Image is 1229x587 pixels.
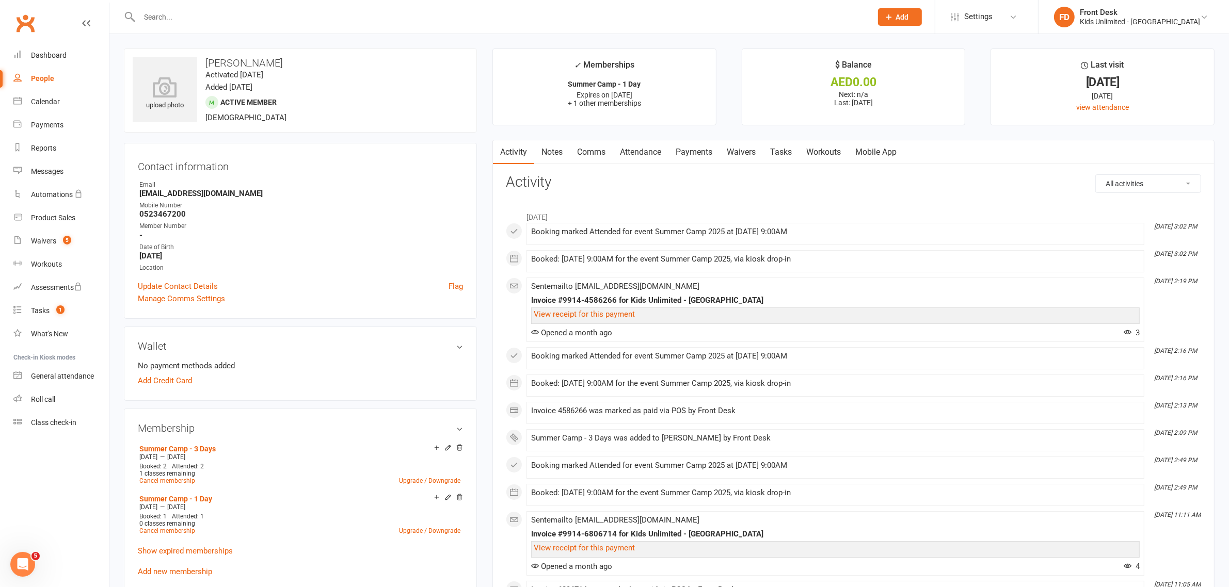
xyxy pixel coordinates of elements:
a: Summer Camp - 3 Days [139,445,216,453]
div: Messages [31,167,63,175]
button: Add [878,8,922,26]
i: [DATE] 3:02 PM [1154,250,1197,257]
a: Automations [13,183,109,206]
input: Search... [136,10,865,24]
div: Invoice 4586266 was marked as paid via POS by Front Desk [531,406,1140,415]
a: What's New [13,322,109,346]
div: [DATE] [1000,77,1205,88]
a: Waivers 5 [13,230,109,253]
a: Cancel membership [139,527,195,534]
a: Tasks 1 [13,299,109,322]
time: Activated [DATE] [205,70,263,79]
span: 4 [1124,562,1140,571]
a: Mobile App [848,140,904,164]
span: Active member [220,98,277,106]
a: Waivers [720,140,763,164]
div: Class check-in [31,418,76,427]
div: Booking marked Attended for event Summer Camp 2025 at [DATE] 9:00AM [531,461,1140,470]
div: Memberships [574,58,635,77]
a: Reports [13,137,109,160]
p: Next: n/a Last: [DATE] [752,90,956,107]
a: Add new membership [138,567,212,576]
span: 5 [63,236,71,244]
a: Payments [668,140,720,164]
strong: 0523467200 [139,209,463,219]
a: General attendance kiosk mode [13,365,109,388]
strong: [EMAIL_ADDRESS][DOMAIN_NAME] [139,189,463,198]
div: Waivers [31,237,56,245]
div: Booked: [DATE] 9:00AM for the event Summer Camp 2025, via kiosk drop-in [531,488,1140,497]
span: [DATE] [167,503,185,511]
span: 1 [56,305,65,314]
span: [DATE] [167,453,185,461]
div: Roll call [31,395,55,403]
h3: Wallet [138,340,463,352]
div: — [137,503,463,511]
time: Added [DATE] [205,83,252,92]
h3: Membership [138,422,463,434]
span: 1 classes remaining [139,470,195,477]
div: Booking marked Attended for event Summer Camp 2025 at [DATE] 9:00AM [531,227,1140,236]
div: FD [1054,7,1075,27]
i: [DATE] 2:13 PM [1154,402,1197,409]
i: ✓ [574,60,581,70]
div: Summer Camp - 3 Days was added to [PERSON_NAME] by Front Desk [531,434,1140,443]
div: Booking marked Attended for event Summer Camp 2025 at [DATE] 9:00AM [531,352,1140,361]
h3: [PERSON_NAME] [133,57,468,69]
span: 5 [31,552,40,560]
span: [DEMOGRAPHIC_DATA] [205,113,286,122]
li: [DATE] [506,206,1201,223]
i: [DATE] 11:11 AM [1154,511,1201,518]
span: + 1 other memberships [568,99,641,107]
a: Clubworx [12,10,38,36]
a: Comms [570,140,613,164]
h3: Contact information [138,157,463,172]
span: [DATE] [139,453,157,461]
a: Calendar [13,90,109,113]
a: Update Contact Details [138,280,218,292]
div: Invoice #9914-4586266 for Kids Unlimited - [GEOGRAPHIC_DATA] [531,296,1140,305]
a: Product Sales [13,206,109,230]
span: Booked: 2 [139,463,167,470]
span: 0 classes remaining [139,520,195,527]
i: [DATE] 2:49 PM [1154,456,1197,464]
i: [DATE] 2:19 PM [1154,278,1197,285]
span: Add [896,13,909,21]
div: Email [139,180,463,190]
span: [DATE] [139,503,157,511]
div: What's New [31,330,68,338]
div: — [137,453,463,461]
div: Booked: [DATE] 9:00AM for the event Summer Camp 2025, via kiosk drop-in [531,379,1140,388]
a: Cancel membership [139,477,195,484]
div: Member Number [139,221,463,231]
div: Last visit [1081,58,1124,77]
a: Upgrade / Downgrade [399,527,460,534]
i: [DATE] 3:02 PM [1154,223,1197,230]
div: Location [139,263,463,273]
a: Activity [493,140,534,164]
span: Opened a month ago [531,328,612,337]
i: [DATE] 2:16 PM [1154,347,1197,354]
div: Booked: [DATE] 9:00AM for the event Summer Camp 2025, via kiosk drop-in [531,255,1140,264]
i: [DATE] 2:09 PM [1154,429,1197,436]
a: View receipt for this payment [534,543,635,552]
a: Flag [449,280,463,292]
span: Settings [964,5,993,28]
div: upload photo [133,77,197,111]
a: Manage Comms Settings [138,292,225,305]
a: Roll call [13,388,109,411]
a: Workouts [13,253,109,276]
span: Attended: 2 [172,463,204,470]
div: Product Sales [31,214,75,222]
span: Sent email to [EMAIL_ADDRESS][DOMAIN_NAME] [531,282,699,291]
div: Calendar [31,97,60,106]
div: Front Desk [1080,8,1200,17]
i: [DATE] 2:16 PM [1154,374,1197,382]
iframe: Intercom live chat [10,552,35,577]
span: Booked: 1 [139,513,167,520]
span: Opened a month ago [531,562,612,571]
div: Mobile Number [139,201,463,210]
a: Upgrade / Downgrade [399,477,460,484]
a: Class kiosk mode [13,411,109,434]
div: Automations [31,190,73,199]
